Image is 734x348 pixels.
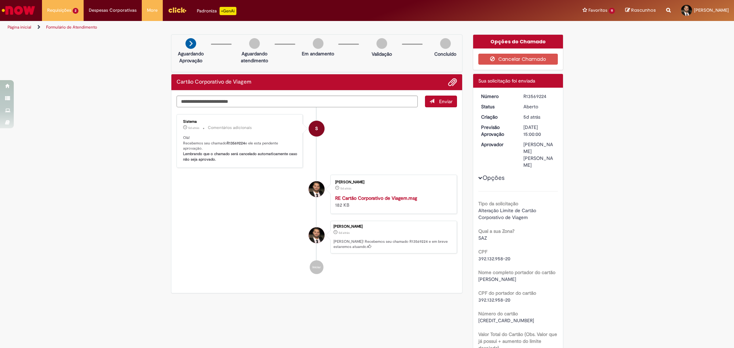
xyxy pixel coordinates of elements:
[185,38,196,49] img: arrow-next.png
[478,228,514,234] b: Qual a sua Zona?
[625,7,656,14] a: Rascunhos
[333,225,453,229] div: [PERSON_NAME]
[174,50,208,64] p: Aguardando Aprovação
[425,96,457,107] button: Enviar
[476,93,518,100] dt: Número
[478,235,487,241] span: SAZ
[478,255,510,262] span: 392.132.958-20
[339,231,350,235] span: 5d atrás
[177,107,457,281] ul: Histórico de tíquete
[1,3,36,17] img: ServiceNow
[47,7,71,14] span: Requisições
[376,38,387,49] img: img-circle-grey.png
[73,8,78,14] span: 2
[339,231,350,235] time: 26/09/2025 08:59:23
[478,207,538,220] span: Alteração Limite de Cartão Corporativo de Viagem
[188,126,199,130] time: 26/09/2025 08:59:33
[478,269,555,275] b: Nome completo portador do cartão
[147,7,158,14] span: More
[478,54,558,65] button: Cancelar Chamado
[309,121,325,137] div: System
[523,103,555,110] div: Aberto
[177,96,418,107] textarea: Digite sua mensagem aqui...
[302,50,334,57] p: Em andamento
[439,98,453,105] span: Enviar
[249,38,260,49] img: img-circle-grey.png
[372,51,392,57] p: Validação
[609,8,615,14] span: 11
[588,7,607,14] span: Favoritos
[478,249,487,255] b: CPF
[478,276,516,282] span: [PERSON_NAME]
[5,21,484,34] ul: Trilhas de página
[315,120,318,137] span: S
[183,151,298,162] b: Lembrando que o chamado será cancelado automaticamente caso não seja aprovado.
[523,114,540,120] time: 26/09/2025 08:59:23
[478,311,518,317] b: Número do cartão
[220,7,236,15] p: +GenAi
[168,5,187,15] img: click_logo_yellow_360x200.png
[478,78,535,84] span: Sua solicitação foi enviada
[694,7,729,13] span: [PERSON_NAME]
[523,93,555,100] div: R13569224
[478,317,534,324] span: [CREDIT_CARD_NUMBER]
[340,186,351,191] time: 26/09/2025 08:58:45
[188,126,199,130] span: 5d atrás
[478,297,510,303] span: 392.132.958-20
[183,120,298,124] div: Sistema
[333,239,453,250] p: [PERSON_NAME]! Recebemos seu chamado R13569224 e em breve estaremos atuando.
[476,113,518,120] dt: Criação
[238,50,271,64] p: Aguardando atendimento
[523,124,555,138] div: [DATE] 15:00:00
[476,103,518,110] dt: Status
[478,200,518,207] b: Tipo da solicitação
[335,180,450,184] div: [PERSON_NAME]
[523,113,555,120] div: 26/09/2025 08:59:23
[478,290,536,296] b: CPF do portador do cartão
[476,141,518,148] dt: Aprovador
[313,38,323,49] img: img-circle-grey.png
[227,141,245,146] b: R13569224
[335,195,417,201] a: RE Cartão Corporativo de Viagem.msg
[335,195,450,208] div: 182 KB
[473,35,563,48] div: Opções do Chamado
[177,221,457,254] li: Felipe Valim Ahlberg
[631,7,656,13] span: Rascunhos
[183,135,298,162] p: Olá! Recebemos seu chamado e ele esta pendente aprovação.
[177,79,251,85] h2: Cartão Corporativo de Viagem Histórico de tíquete
[440,38,451,49] img: img-circle-grey.png
[208,125,252,131] small: Comentários adicionais
[523,114,540,120] span: 5d atrás
[309,227,325,243] div: Felipe Valim Ahlberg
[46,24,97,30] a: Formulário de Atendimento
[340,186,351,191] span: 5d atrás
[309,181,325,197] div: Felipe Valim Ahlberg
[197,7,236,15] div: Padroniza
[89,7,137,14] span: Despesas Corporativas
[8,24,31,30] a: Página inicial
[434,51,456,57] p: Concluído
[448,78,457,87] button: Adicionar anexos
[476,124,518,138] dt: Previsão Aprovação
[523,141,555,168] div: [PERSON_NAME] [PERSON_NAME]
